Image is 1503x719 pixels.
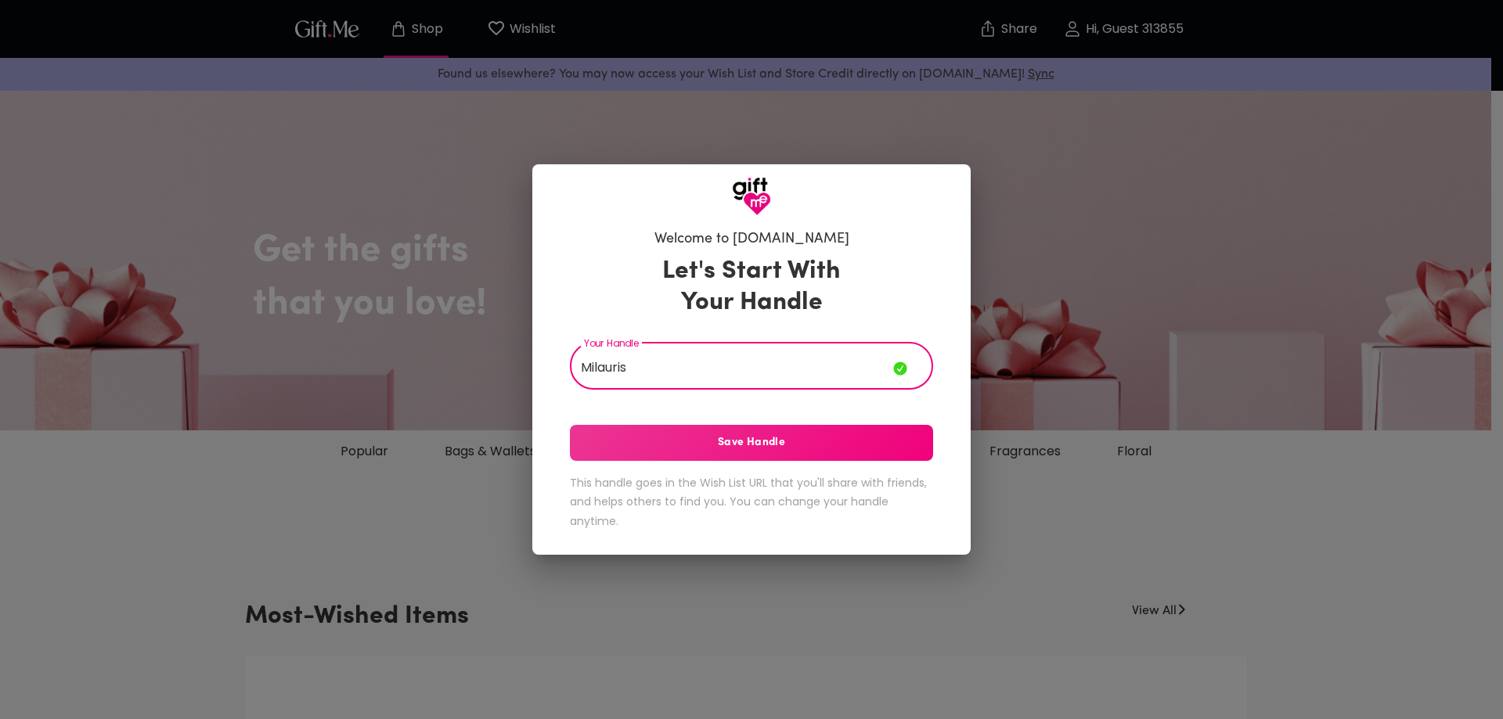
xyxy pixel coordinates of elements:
button: Save Handle [570,425,933,461]
span: Save Handle [570,434,933,451]
input: Your Handle [570,346,893,390]
img: GiftMe Logo [732,177,771,216]
h6: This handle goes in the Wish List URL that you'll share with friends, and helps others to find yo... [570,473,933,531]
h6: Welcome to [DOMAIN_NAME] [654,230,849,249]
h3: Let's Start With Your Handle [643,256,860,318]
